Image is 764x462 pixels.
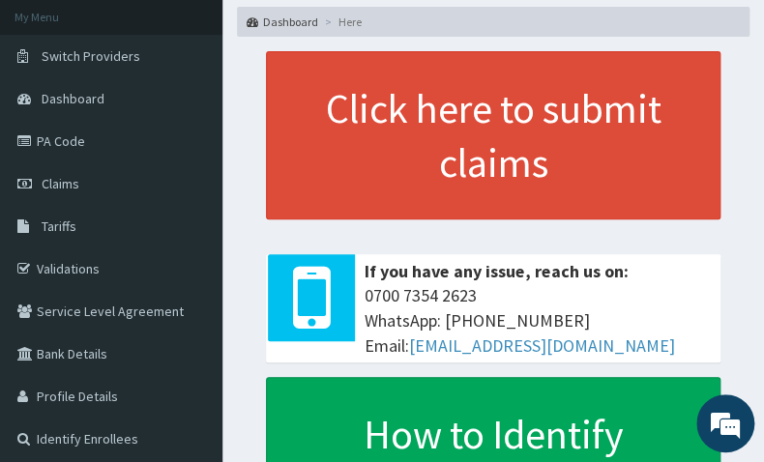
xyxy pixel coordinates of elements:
[317,10,364,56] div: Minimize live chat window
[112,119,267,314] span: We're online!
[42,175,79,192] span: Claims
[36,97,78,145] img: d_794563401_company_1708531726252_794563401
[42,47,140,65] span: Switch Providers
[247,14,318,30] a: Dashboard
[320,14,362,30] li: Here
[42,90,104,107] span: Dashboard
[10,279,368,347] textarea: Type your message and hit 'Enter'
[365,283,711,358] span: 0700 7354 2623 WhatsApp: [PHONE_NUMBER] Email:
[365,260,629,282] b: If you have any issue, reach us on:
[101,108,325,133] div: Chat with us now
[266,51,720,219] a: Click here to submit claims
[409,334,675,357] a: [EMAIL_ADDRESS][DOMAIN_NAME]
[42,217,76,235] span: Tariffs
